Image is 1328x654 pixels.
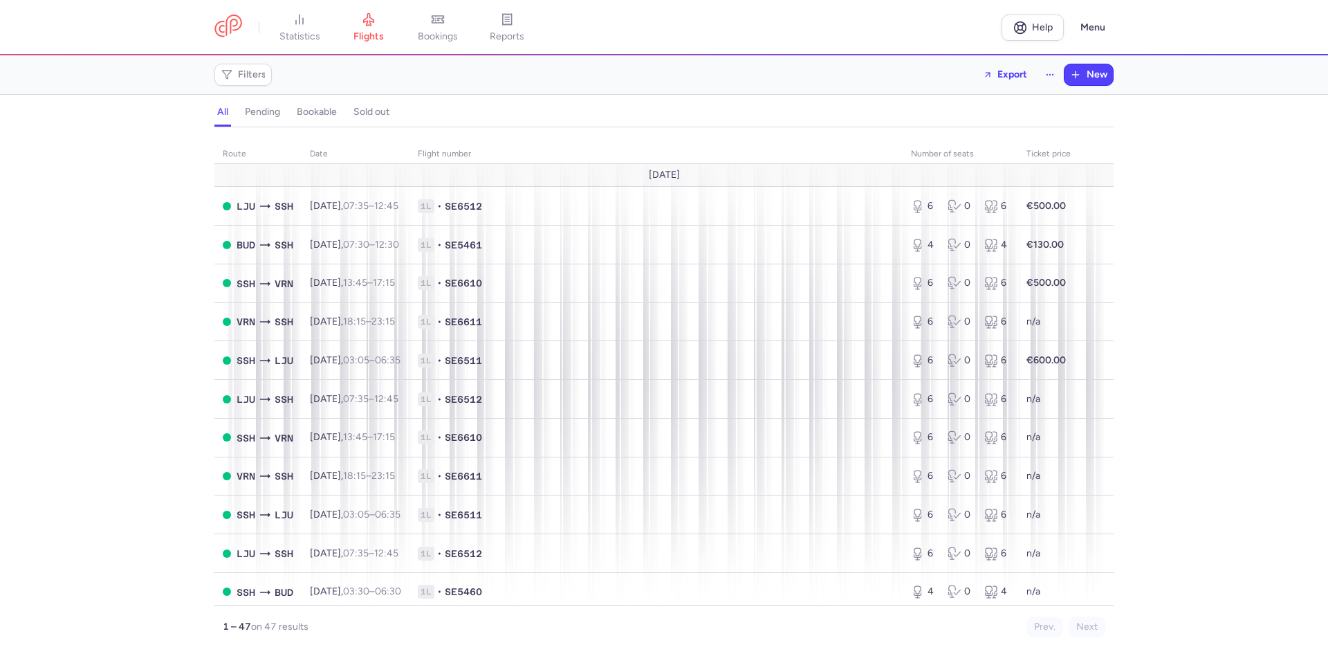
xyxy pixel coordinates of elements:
span: BUD [237,237,255,253]
span: n/a [1026,316,1040,327]
div: 6 [984,430,1010,444]
strong: €500.00 [1026,200,1066,212]
div: 0 [948,315,973,329]
time: 17:15 [373,431,395,443]
a: statistics [265,12,334,43]
span: BUD [275,585,293,600]
span: 1L [418,199,434,213]
span: SSH [237,276,255,291]
time: 06:30 [375,585,401,597]
div: 0 [948,199,973,213]
div: 6 [984,315,1010,329]
th: Flight number [409,144,903,165]
a: flights [334,12,403,43]
button: Filters [215,64,271,85]
h4: all [217,106,228,118]
span: n/a [1026,470,1040,482]
div: 6 [911,276,937,290]
span: • [437,430,442,444]
span: 1L [418,238,434,252]
h4: sold out [353,106,389,118]
span: Brnik, Ljubljana, Slovenia [237,199,255,214]
span: SSH [237,353,255,368]
th: Ticket price [1018,144,1079,165]
span: 1L [418,508,434,522]
span: [DATE], [310,470,395,482]
time: 03:30 [343,585,369,597]
span: • [437,276,442,290]
span: – [343,585,401,597]
button: Menu [1072,15,1114,41]
div: 0 [948,547,973,561]
span: SE6611 [445,315,482,329]
span: [DATE], [310,277,395,289]
span: [DATE], [310,393,398,405]
span: 1L [418,469,434,483]
span: • [437,354,442,367]
div: 6 [911,392,937,406]
span: OPEN [223,202,231,210]
time: 03:05 [343,354,369,366]
span: • [437,508,442,522]
span: – [343,354,400,366]
time: 12:45 [374,393,398,405]
div: 0 [948,585,973,599]
span: • [437,585,442,599]
span: SE6512 [445,392,482,406]
div: 6 [984,354,1010,367]
time: 12:45 [374,200,398,212]
span: OPEN [223,279,231,287]
span: SE6512 [445,199,482,213]
span: OPEN [223,511,231,519]
span: OPEN [223,395,231,403]
div: 0 [948,469,973,483]
span: 1L [418,392,434,406]
span: OPEN [223,549,231,558]
span: [DATE], [310,547,398,559]
div: 0 [948,430,973,444]
span: SSH [275,469,293,484]
span: n/a [1026,393,1040,405]
span: • [437,238,442,252]
span: VRN [237,469,255,484]
div: 6 [984,547,1010,561]
div: 6 [911,354,937,367]
span: • [437,199,442,213]
span: OPEN [223,356,231,365]
span: VRN [237,314,255,329]
div: 4 [984,238,1010,252]
span: SSH [237,585,255,600]
span: – [343,239,399,251]
span: SE6611 [445,469,482,483]
span: SE6512 [445,547,482,561]
span: n/a [1026,547,1040,559]
div: 6 [911,315,937,329]
span: bookings [418,30,458,43]
span: reports [490,30,524,43]
time: 18:15 [343,316,366,327]
th: route [214,144,302,165]
div: 6 [984,392,1010,406]
span: – [343,393,398,405]
span: [DATE], [310,239,399,251]
time: 07:35 [343,393,369,405]
a: reports [472,12,542,43]
a: bookings [403,12,472,43]
time: 13:45 [343,277,367,289]
time: 17:15 [373,277,395,289]
span: SE6610 [445,276,482,290]
span: SSH [237,430,255,446]
span: OPEN [223,318,231,326]
time: 13:45 [343,431,367,443]
div: 6 [911,547,937,561]
strong: €600.00 [1026,354,1066,366]
span: Help [1032,22,1053,33]
span: SSH [275,546,293,561]
span: [DATE], [310,431,395,443]
div: 4 [911,585,937,599]
span: SSH [275,237,293,253]
div: 4 [911,238,937,252]
span: • [437,547,442,561]
span: n/a [1026,431,1040,443]
time: 03:05 [343,509,369,520]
